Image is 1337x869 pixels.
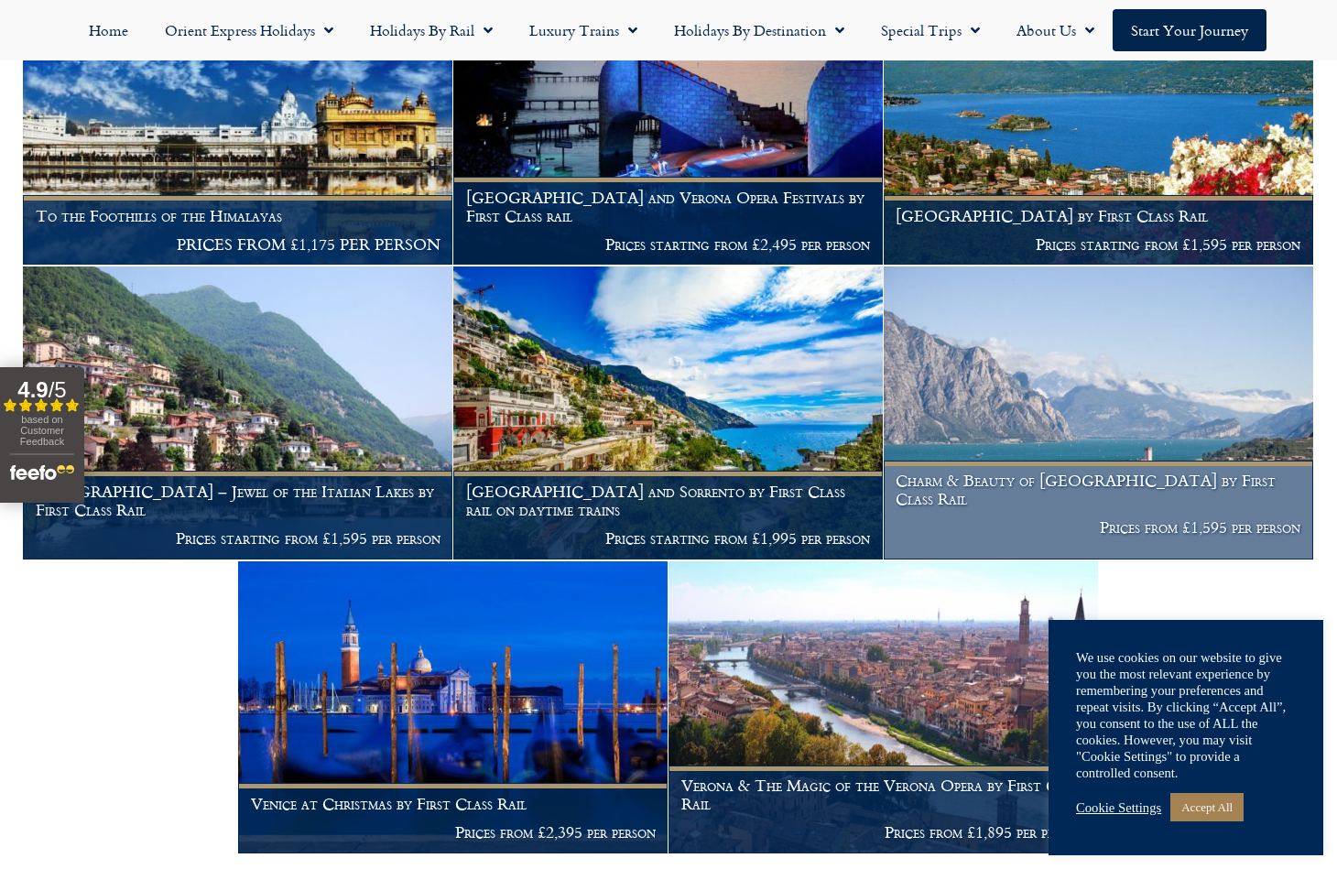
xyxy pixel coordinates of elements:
[896,518,1300,537] p: Prices from £1,595 per person
[466,483,871,518] h1: [GEOGRAPHIC_DATA] and Sorrento by First Class rail on daytime trains
[71,9,147,51] a: Home
[36,207,440,225] h1: To the Foothills of the Himalayas
[36,235,440,254] p: PRICES FROM £1,175 PER PERSON
[656,9,863,51] a: Holidays by Destination
[251,823,656,842] p: Prices from £2,395 per person
[896,207,1300,225] h1: [GEOGRAPHIC_DATA] by First Class Rail
[1076,799,1161,816] a: Cookie Settings
[352,9,511,51] a: Holidays by Rail
[668,561,1099,854] a: Verona & The Magic of the Verona Opera by First Class Rail Prices from £1,895 per person
[681,823,1086,842] p: Prices from £1,895 per person
[466,235,871,254] p: Prices starting from £2,495 per person
[238,561,668,854] a: Venice at Christmas by First Class Rail Prices from £2,395 per person
[896,235,1300,254] p: Prices starting from £1,595 per person
[9,9,1328,51] nav: Menu
[453,266,884,559] a: [GEOGRAPHIC_DATA] and Sorrento by First Class rail on daytime trains Prices starting from £1,995 ...
[23,266,453,559] a: [GEOGRAPHIC_DATA] – Jewel of the Italian Lakes by First Class Rail Prices starting from £1,595 pe...
[466,189,871,224] h1: [GEOGRAPHIC_DATA] and Verona Opera Festivals by First Class rail
[681,777,1086,812] h1: Verona & The Magic of the Verona Opera by First Class Rail
[511,9,656,51] a: Luxury Trains
[1113,9,1266,51] a: Start your Journey
[884,266,1314,559] a: Charm & Beauty of [GEOGRAPHIC_DATA] by First Class Rail Prices from £1,595 per person
[1076,649,1296,781] div: We use cookies on our website to give you the most relevant experience by remembering your prefer...
[998,9,1113,51] a: About Us
[1170,793,1244,821] a: Accept All
[251,795,656,813] h1: Venice at Christmas by First Class Rail
[863,9,998,51] a: Special Trips
[466,529,871,548] p: Prices starting from £1,995 per person
[36,483,440,518] h1: [GEOGRAPHIC_DATA] – Jewel of the Italian Lakes by First Class Rail
[896,472,1300,507] h1: Charm & Beauty of [GEOGRAPHIC_DATA] by First Class Rail
[36,529,440,548] p: Prices starting from £1,595 per person
[147,9,352,51] a: Orient Express Holidays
